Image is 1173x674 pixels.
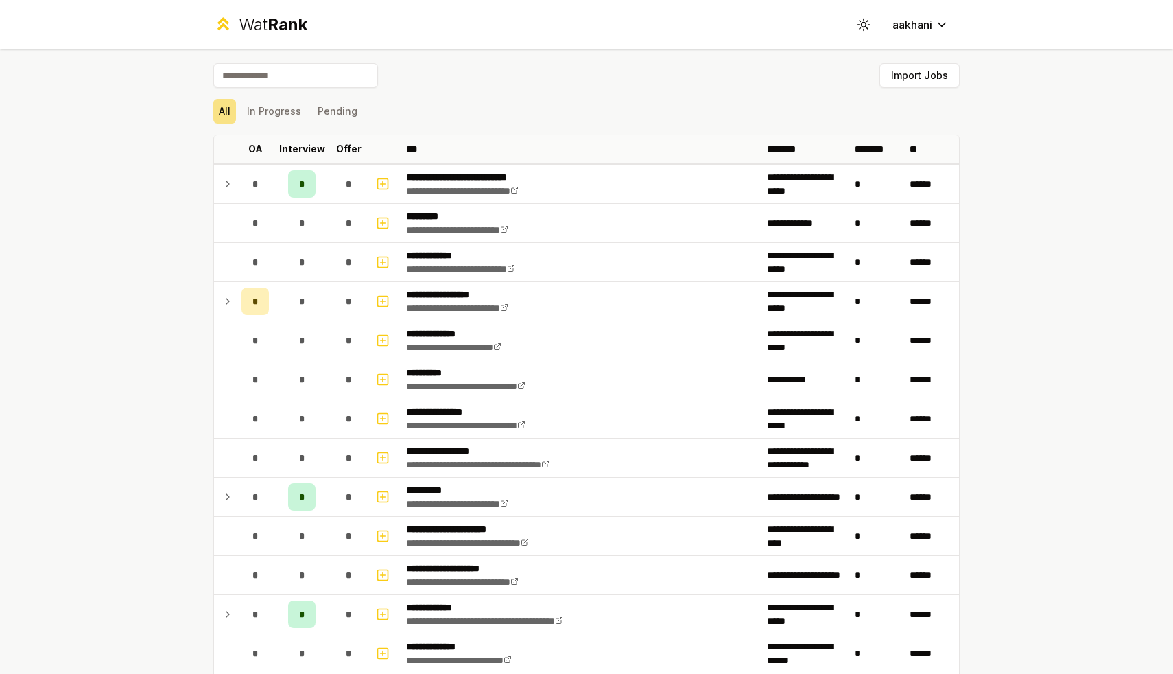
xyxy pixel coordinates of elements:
[279,142,325,156] p: Interview
[336,142,362,156] p: Offer
[268,14,307,34] span: Rank
[248,142,263,156] p: OA
[241,99,307,124] button: In Progress
[892,16,932,33] span: aakhani
[312,99,363,124] button: Pending
[879,63,960,88] button: Import Jobs
[881,12,960,37] button: aakhani
[213,99,236,124] button: All
[239,14,307,36] div: Wat
[213,14,307,36] a: WatRank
